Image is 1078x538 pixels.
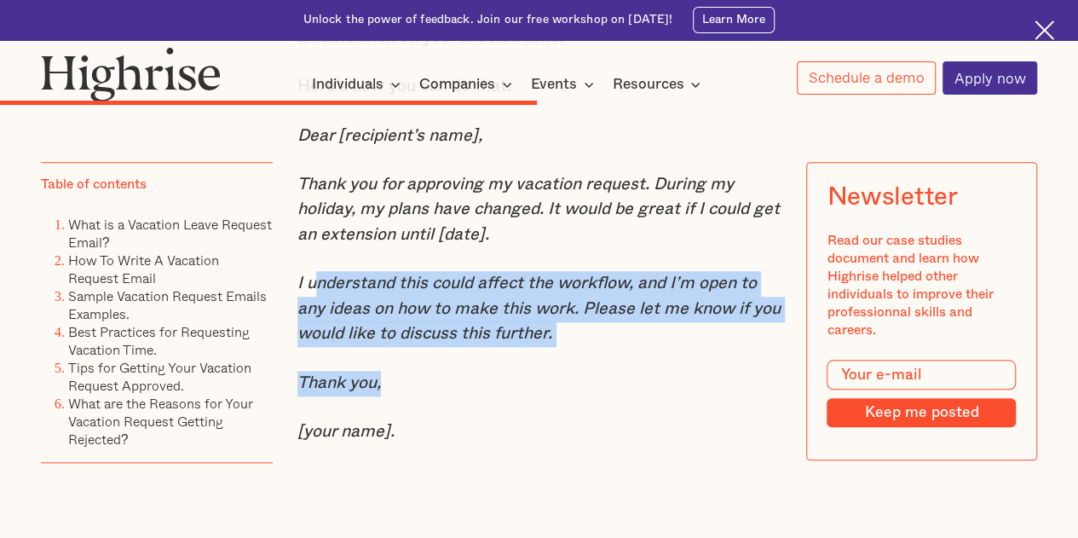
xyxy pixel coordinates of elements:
div: Table of contents [41,176,147,194]
a: Schedule a demo [797,61,936,95]
a: Best Practices for Requesting Vacation Time. [68,321,250,360]
img: Cross icon [1035,20,1054,40]
div: Events [531,74,599,95]
div: Individuals [312,74,406,95]
a: Apply now [943,61,1037,95]
div: Unlock the power of feedback. Join our free workshop on [DATE]! [303,12,673,28]
div: Companies [419,74,517,95]
a: What are the Reasons for Your Vacation Request Getting Rejected? [68,393,253,449]
div: Read our case studies document and learn how Highrise helped other individuals to improve their p... [827,232,1016,339]
input: Your e-mail [827,360,1016,390]
em: Thank you, [297,374,381,391]
div: Individuals [312,74,383,95]
div: Events [531,74,577,95]
em: [your name]. [297,423,395,440]
div: Resources [612,74,683,95]
a: Learn More [693,7,775,33]
form: Modal Form [827,360,1016,427]
em: Thank you for approving my vacation request. During my holiday, my plans have changed. It would b... [297,176,780,243]
a: What is a Vacation Leave Request Email? [68,214,272,252]
a: Sample Vacation Request Emails Examples. [68,286,267,324]
input: Keep me posted [827,398,1016,426]
div: Companies [419,74,495,95]
img: Highrise logo [41,47,221,101]
p: ‍ [297,468,781,494]
em: I understand this could affect the workflow, and I’m open to any ideas on how to make this work. ... [297,275,781,342]
div: Newsletter [827,182,957,211]
a: How To Write A Vacation Request Email [68,250,219,288]
div: Resources [612,74,706,95]
a: Tips for Getting Your Vacation Request Approved. [68,357,251,396]
em: Dear [recipient’s name], [297,127,482,144]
